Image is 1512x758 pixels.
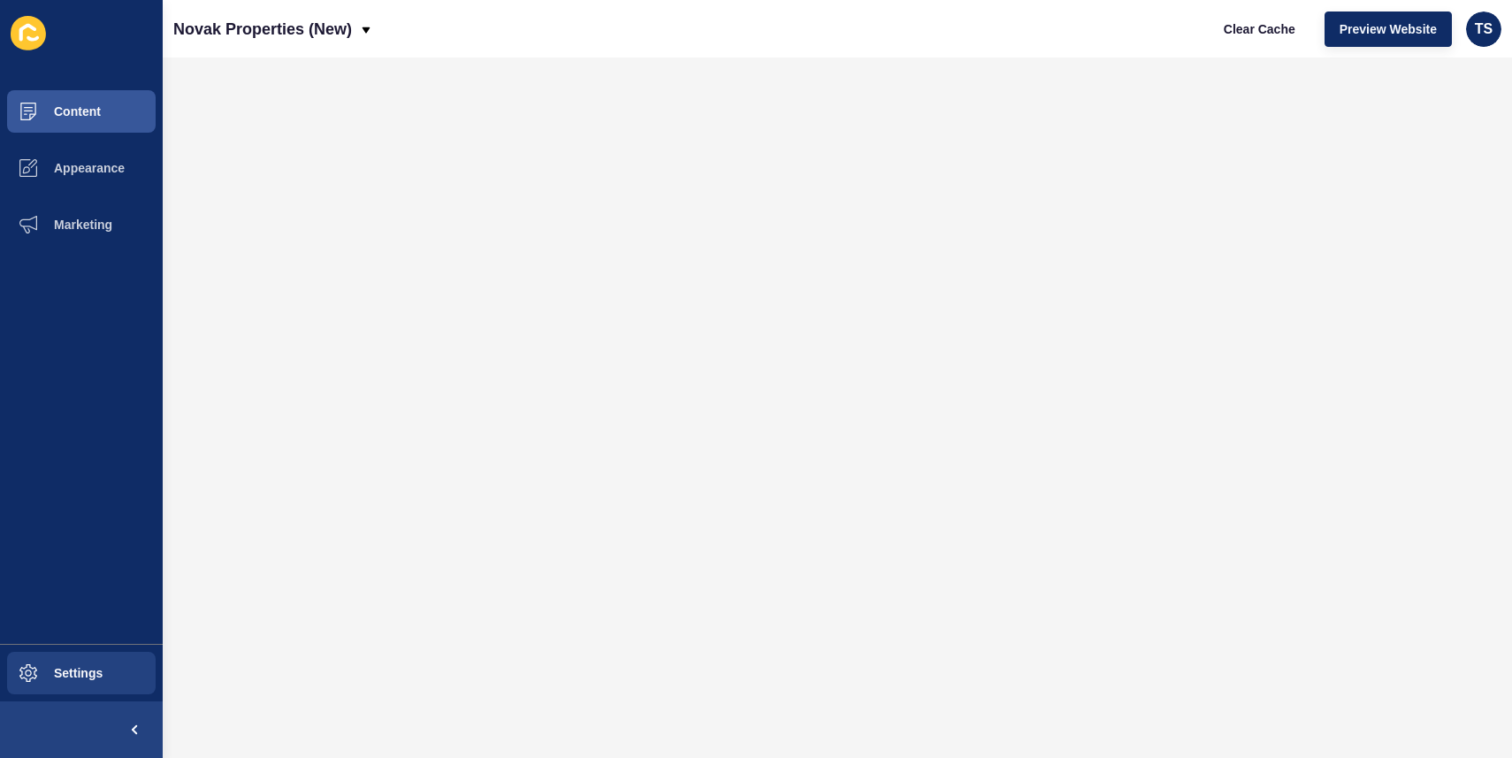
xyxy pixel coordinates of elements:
span: Clear Cache [1224,20,1295,38]
p: Novak Properties (New) [173,7,352,51]
span: TS [1475,20,1493,38]
button: Preview Website [1325,11,1452,47]
span: Preview Website [1340,20,1437,38]
button: Clear Cache [1209,11,1310,47]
